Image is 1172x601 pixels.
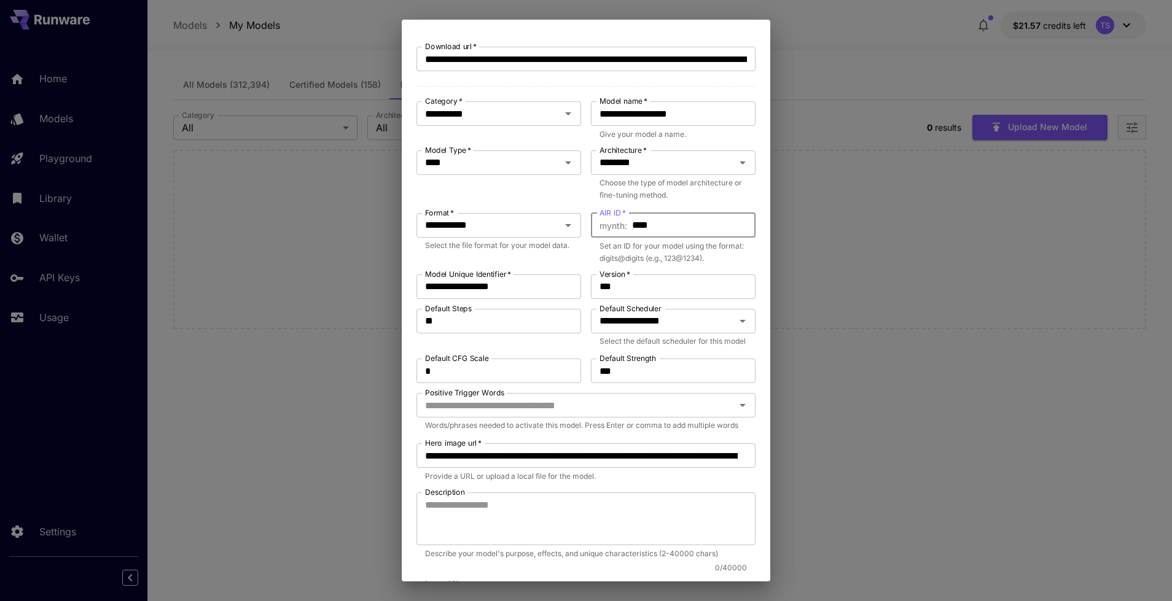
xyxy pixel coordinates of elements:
label: Internal Notes [425,578,473,589]
p: Choose the type of model architecture or fine-tuning method. [600,177,747,201]
p: Set an ID for your model using the format: digits@digits (e.g., 123@1234). [600,240,747,265]
p: Select the file format for your model data. [425,239,572,252]
button: Open [734,154,751,171]
p: Provide a URL or upload a local file for the model. [425,470,747,483]
label: Model name [600,96,647,106]
label: Download url [425,41,477,52]
p: 0 / 40000 [416,562,747,574]
label: AIR ID [600,207,626,218]
span: mynth : [600,219,627,233]
label: Positive Trigger Words [425,387,504,398]
p: Words/phrases needed to activate this model. Press Enter or comma to add multiple words [425,419,747,432]
label: Default Steps [425,303,472,314]
label: Model Type [425,145,471,155]
button: Open [560,154,577,171]
button: Open [734,397,751,414]
button: Open [560,105,577,122]
button: Open [734,312,751,330]
p: Select the default scheduler for this model [600,335,747,347]
label: Version [600,269,630,279]
label: Default CFG Scale [425,353,489,363]
label: Default Strength [600,353,656,363]
label: Category [425,96,463,106]
label: Description [425,487,465,497]
p: Describe your model's purpose, effects, and unique characteristics (2-40000 chars) [425,548,747,560]
p: Give your model a name. [600,128,747,141]
label: Architecture [600,145,647,155]
label: Format [425,207,454,218]
button: Open [560,217,577,234]
label: Hero image url [425,438,482,448]
label: Model Unique Identifier [425,269,511,279]
label: Default Scheduler [600,303,662,314]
